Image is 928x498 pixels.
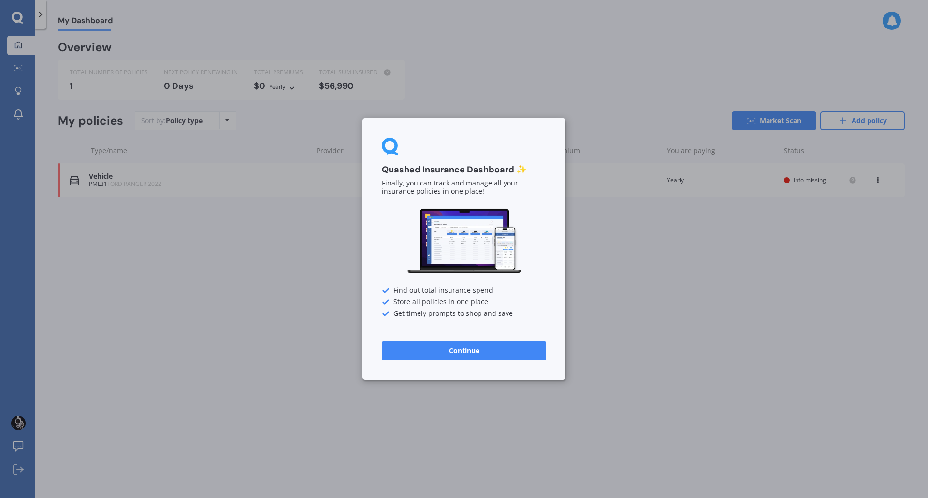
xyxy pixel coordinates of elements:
[382,341,546,360] button: Continue
[382,310,546,318] div: Get timely prompts to shop and save
[382,299,546,306] div: Store all policies in one place
[406,207,522,275] img: Dashboard
[382,180,546,196] p: Finally, you can track and manage all your insurance policies in one place!
[382,164,546,175] h3: Quashed Insurance Dashboard ✨
[382,287,546,295] div: Find out total insurance spend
